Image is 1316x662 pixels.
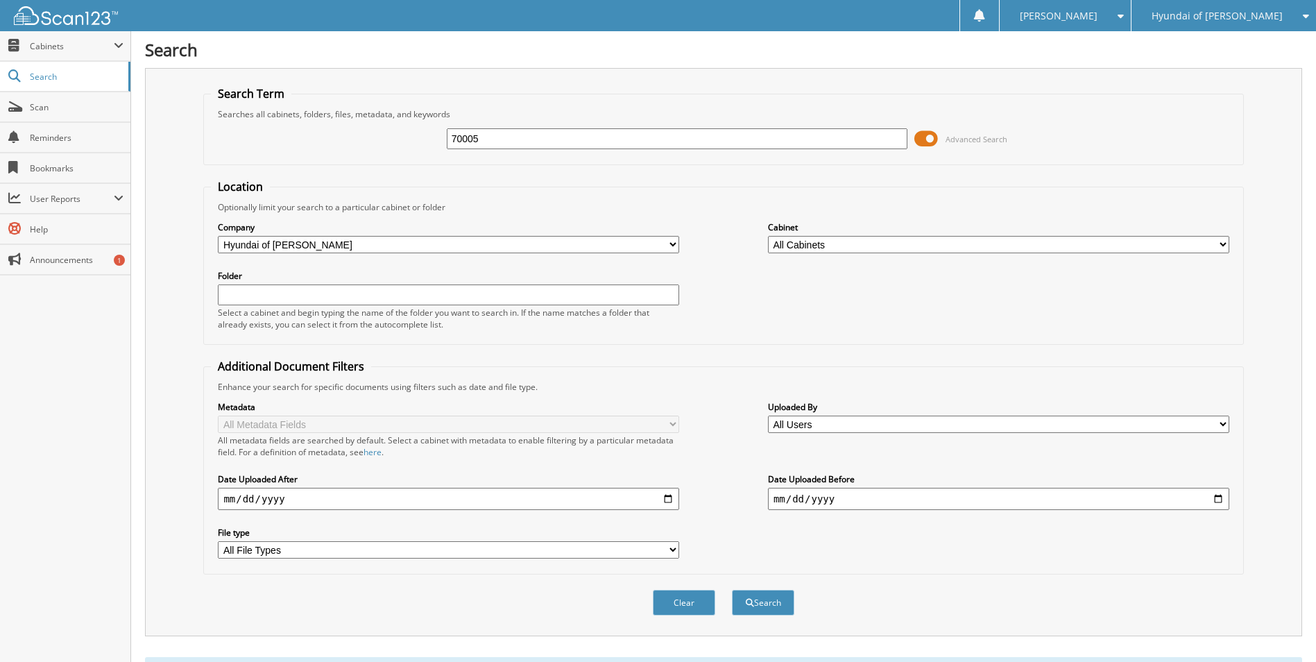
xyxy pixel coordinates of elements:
span: Cabinets [30,40,114,52]
legend: Additional Document Filters [211,359,371,374]
legend: Search Term [211,86,291,101]
label: File type [218,527,679,538]
label: Folder [218,270,679,282]
button: Clear [653,590,715,616]
input: end [768,488,1229,510]
span: Scan [30,101,123,113]
span: User Reports [30,193,114,205]
h1: Search [145,38,1302,61]
img: scan123-logo-white.svg [14,6,118,25]
legend: Location [211,179,270,194]
button: Search [732,590,794,616]
input: start [218,488,679,510]
span: [PERSON_NAME] [1020,12,1097,20]
div: Enhance your search for specific documents using filters such as date and file type. [211,381,1236,393]
span: Bookmarks [30,162,123,174]
span: Reminders [30,132,123,144]
div: 1 [114,255,125,266]
label: Uploaded By [768,401,1229,413]
span: Advanced Search [946,134,1007,144]
label: Date Uploaded Before [768,473,1229,485]
label: Cabinet [768,221,1229,233]
span: Search [30,71,121,83]
span: Hyundai of [PERSON_NAME] [1152,12,1283,20]
div: Optionally limit your search to a particular cabinet or folder [211,201,1236,213]
span: Help [30,223,123,235]
label: Company [218,221,679,233]
div: Searches all cabinets, folders, files, metadata, and keywords [211,108,1236,120]
label: Metadata [218,401,679,413]
label: Date Uploaded After [218,473,679,485]
div: All metadata fields are searched by default. Select a cabinet with metadata to enable filtering b... [218,434,679,458]
div: Select a cabinet and begin typing the name of the folder you want to search in. If the name match... [218,307,679,330]
span: Announcements [30,254,123,266]
a: here [364,446,382,458]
